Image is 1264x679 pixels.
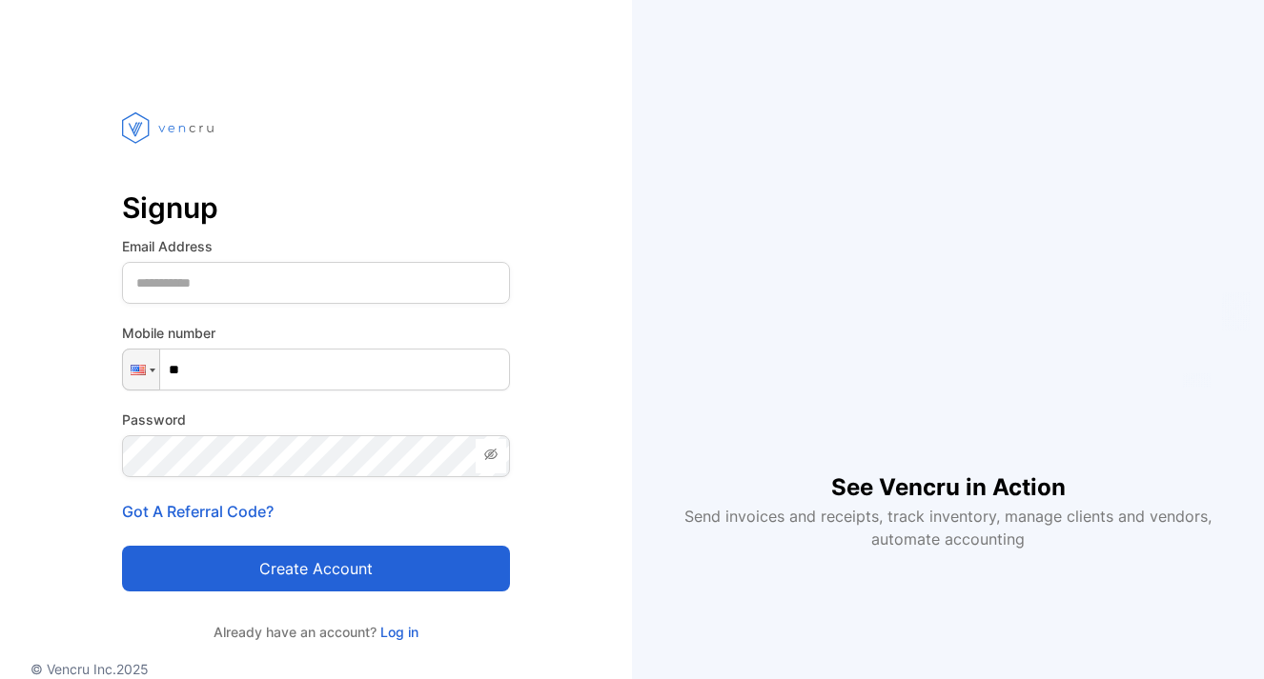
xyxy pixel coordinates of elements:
[122,622,510,642] p: Already have an account?
[122,500,510,523] p: Got A Referral Code?
[122,76,217,179] img: vencru logo
[122,185,510,230] p: Signup
[674,505,1223,550] p: Send invoices and receipts, track inventory, manage clients and vendors, automate accounting
[377,624,418,640] a: Log in
[831,440,1066,505] h1: See Vencru in Action
[123,349,159,389] div: United States: + 1
[122,236,510,256] label: Email Address
[695,130,1200,440] iframe: YouTube video player
[122,323,510,343] label: Mobile number
[122,546,510,591] button: Create account
[122,409,510,429] label: Password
